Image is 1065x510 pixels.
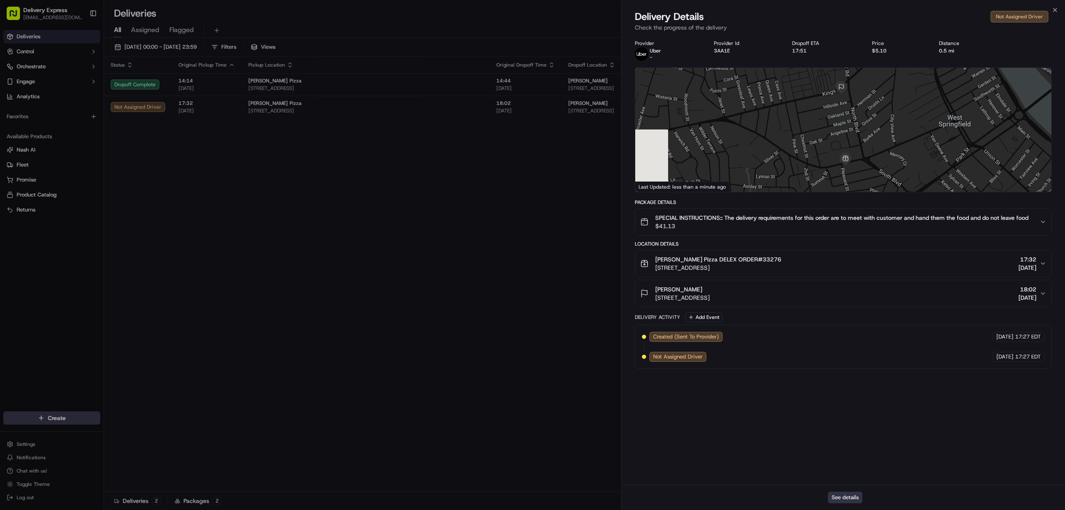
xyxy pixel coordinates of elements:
p: Check the progress of the delivery [635,23,1052,32]
img: 1738778727109-b901c2ba-d612-49f7-a14d-d897ce62d23f [17,80,32,95]
button: [PERSON_NAME][STREET_ADDRESS]18:02[DATE] [635,280,1051,307]
span: • [69,129,72,136]
img: 1736555255976-a54dd68f-1ca7-489b-9aae-adbdc363a1c4 [17,152,23,159]
span: [DATE] [996,353,1013,361]
div: 17:51 [792,47,859,54]
button: SPECIAL INSTRUCTIONS:: The delivery requirements for this order are to meet with customer and han... [635,209,1051,235]
span: [PERSON_NAME] Pizza DELEX ORDER#33276 [655,255,781,264]
span: [PERSON_NAME] [26,152,67,159]
button: See details [828,492,862,503]
p: Welcome 👋 [8,34,151,47]
span: Pylon [83,207,101,213]
div: Last Updated: less than a minute ago [635,182,730,192]
span: SPECIAL INSTRUCTIONS:: The delivery requirements for this order are to meet with customer and han... [655,214,1028,222]
div: 0.5 mi [939,47,999,54]
span: 17:27 EDT [1015,333,1041,341]
span: - [650,54,652,61]
span: [STREET_ADDRESS] [655,294,710,302]
span: 18:02 [1018,285,1036,294]
div: Price [872,40,926,47]
div: Provider [635,40,701,47]
span: [DATE] [74,152,91,159]
img: 1736555255976-a54dd68f-1ca7-489b-9aae-adbdc363a1c4 [17,130,23,137]
button: Add Event [685,312,722,322]
span: 17:32 [1018,255,1036,264]
span: [DATE] [1018,294,1036,302]
p: Uber [650,47,661,54]
button: Start new chat [141,82,151,92]
span: 17:27 EDT [1015,353,1041,361]
a: 💻API Documentation [67,183,137,198]
button: 3AA1E [714,47,730,54]
span: Knowledge Base [17,187,64,195]
div: 💻 [70,187,77,194]
span: [PERSON_NAME] [26,129,67,136]
span: [PERSON_NAME] [655,285,702,294]
a: 📗Knowledge Base [5,183,67,198]
div: We're available if you need us! [37,88,114,95]
img: uber-new-logo.jpeg [635,47,648,61]
div: 📗 [8,187,15,194]
input: Got a question? Start typing here... [22,54,150,63]
button: See all [129,107,151,117]
span: API Documentation [79,187,134,195]
span: [STREET_ADDRESS] [655,264,781,272]
div: Past conversations [8,109,56,115]
span: [DATE] [74,129,91,136]
button: [PERSON_NAME] Pizza DELEX ORDER#33276[STREET_ADDRESS]17:32[DATE] [635,250,1051,277]
div: Distance [939,40,999,47]
img: Joseph V. [8,144,22,157]
span: $41.13 [655,222,1028,230]
span: Not Assigned Driver [653,353,703,361]
div: $5.10 [872,47,926,54]
span: Delivery Details [635,10,704,23]
span: • [69,152,72,159]
a: Powered byPylon [59,206,101,213]
div: Location Details [635,241,1052,247]
img: Nash [8,9,25,25]
img: Angelique Valdez [8,122,22,135]
div: Start new chat [37,80,136,88]
div: Delivery Activity [635,314,680,321]
span: [DATE] [1018,264,1036,272]
img: 1736555255976-a54dd68f-1ca7-489b-9aae-adbdc363a1c4 [8,80,23,95]
span: [DATE] [996,333,1013,341]
div: Package Details [635,199,1052,206]
div: Dropoff ETA [792,40,859,47]
span: Created (Sent To Provider) [653,333,719,341]
div: Provider Id [714,40,779,47]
